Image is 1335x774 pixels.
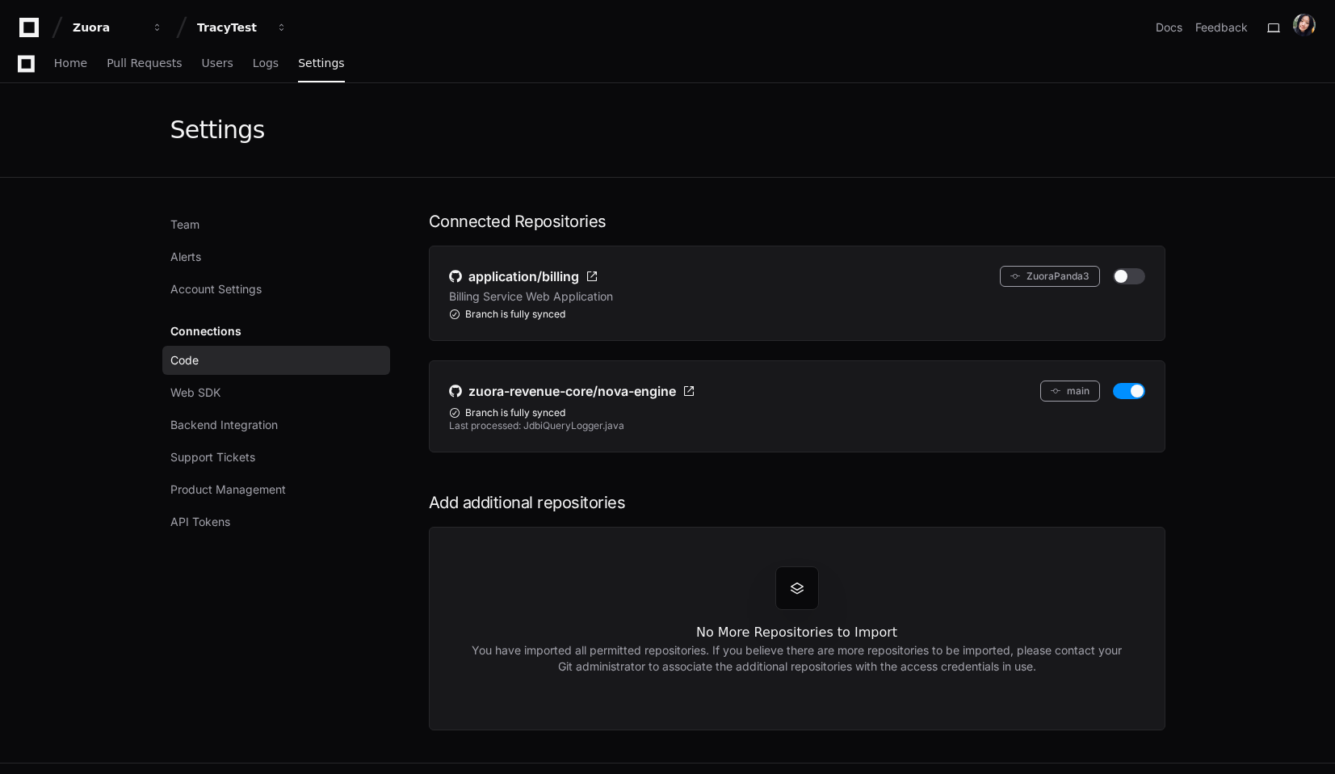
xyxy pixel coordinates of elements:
[449,406,1145,419] div: Branch is fully synced
[162,378,390,407] a: Web SDK
[73,19,142,36] div: Zuora
[449,266,598,287] a: application/billing
[468,381,676,401] span: zuora-revenue-core/nova-engine
[1040,381,1100,402] button: main
[202,45,233,82] a: Users
[162,275,390,304] a: Account Settings
[170,385,220,401] span: Web SDK
[1293,14,1316,36] img: ACg8ocLHYU8Q_QVc2aH0uWWb68hicQ26ALs8diVHP6v8XvCwTS-KVGiV=s96-c
[449,288,613,305] p: Billing Service Web Application
[170,249,201,265] span: Alerts
[107,58,182,68] span: Pull Requests
[170,482,286,498] span: Product Management
[170,281,262,297] span: Account Settings
[170,217,199,233] span: Team
[170,449,255,465] span: Support Tickets
[253,45,279,82] a: Logs
[253,58,279,68] span: Logs
[449,308,1145,321] div: Branch is fully synced
[170,116,265,145] div: Settings
[162,475,390,504] a: Product Management
[191,13,294,42] button: TracyTest
[170,514,230,530] span: API Tokens
[1283,721,1327,764] iframe: Open customer support
[468,267,579,286] span: application/billing
[1156,19,1182,36] a: Docs
[298,45,344,82] a: Settings
[54,45,87,82] a: Home
[298,58,344,68] span: Settings
[162,507,390,536] a: API Tokens
[162,410,390,440] a: Backend Integration
[107,45,182,82] a: Pull Requests
[162,242,390,271] a: Alerts
[197,19,267,36] div: TracyTest
[468,642,1126,675] h2: You have imported all permitted repositories. If you believe there are more repositories to be im...
[162,443,390,472] a: Support Tickets
[66,13,170,42] button: Zuora
[429,491,1165,514] h1: Add additional repositories
[162,210,390,239] a: Team
[449,381,695,402] a: zuora-revenue-core/nova-engine
[1195,19,1248,36] button: Feedback
[162,346,390,375] a: Code
[202,58,233,68] span: Users
[170,417,278,433] span: Backend Integration
[449,419,1145,432] div: Last processed: JdbiQueryLogger.java
[1000,266,1100,287] button: ZuoraPanda3
[696,623,897,642] h1: No More Repositories to Import
[170,352,199,368] span: Code
[429,210,1165,233] h1: Connected Repositories
[54,58,87,68] span: Home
